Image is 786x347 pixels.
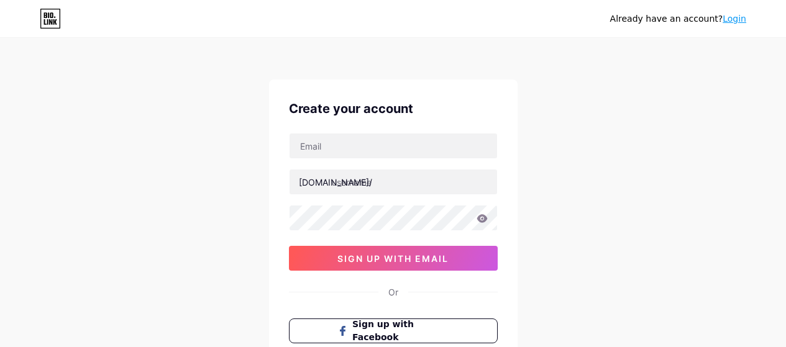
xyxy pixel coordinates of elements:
input: Email [290,133,497,158]
div: Create your account [289,99,498,118]
button: sign up with email [289,246,498,271]
span: sign up with email [337,253,449,264]
a: Login [723,14,746,24]
div: [DOMAIN_NAME]/ [299,176,372,189]
input: username [290,169,497,194]
div: Already have an account? [610,12,746,25]
div: Or [388,286,398,299]
span: Sign up with Facebook [352,318,449,344]
button: Sign up with Facebook [289,318,498,343]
